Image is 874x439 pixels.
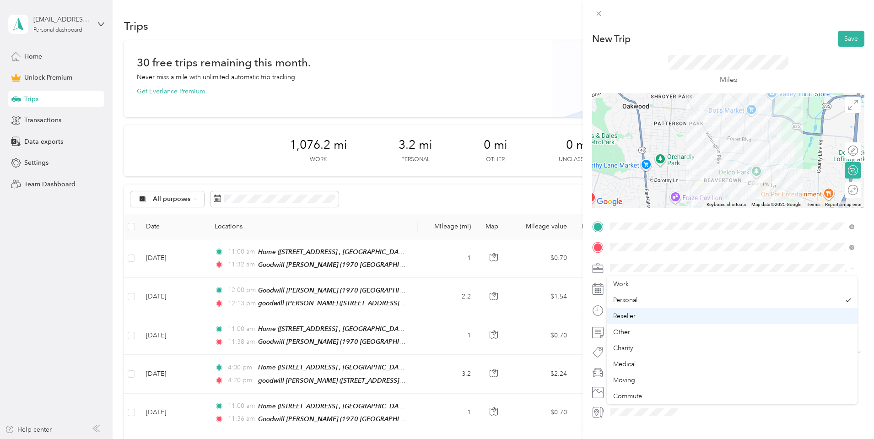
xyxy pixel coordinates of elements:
span: Map data ©2025 Google [751,202,801,207]
a: Report a map error [825,202,862,207]
span: Moving [613,376,635,384]
img: Google [594,196,625,208]
span: Personal [613,296,637,304]
p: Miles [720,74,737,86]
a: Terms (opens in new tab) [807,202,820,207]
span: Commute [613,392,642,400]
span: Other [613,328,630,336]
button: Save [838,31,864,47]
span: Reseller [613,312,636,320]
button: Keyboard shortcuts [707,201,746,208]
span: Charity [613,344,633,352]
p: New Trip [592,33,631,45]
iframe: Everlance-gr Chat Button Frame [823,388,874,439]
span: Work [613,280,629,288]
span: Medical [613,360,636,368]
a: Open this area in Google Maps (opens a new window) [594,196,625,208]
